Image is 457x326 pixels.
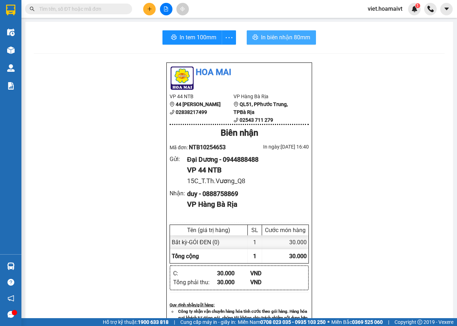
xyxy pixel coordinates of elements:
[440,3,453,15] button: caret-down
[172,227,246,234] div: Tên (giá trị hàng)
[411,6,418,12] img: icon-new-feature
[180,318,236,326] span: Cung cấp máy in - giấy in:
[187,176,303,186] div: 15C_T.Th.Vương_Q8
[170,92,233,100] li: VP 44 NTB
[147,6,152,11] span: plus
[7,29,15,36] img: warehouse-icon
[173,269,217,278] div: C :
[7,295,14,302] span: notification
[416,3,419,8] span: 1
[170,110,175,115] span: phone
[80,23,130,32] div: duy
[362,4,408,13] span: viet.hoamaivt
[172,253,199,260] span: Tổng cộng
[79,48,85,55] span: C :
[253,253,256,260] span: 1
[352,319,383,325] strong: 0369 525 060
[80,7,97,14] span: Nhận:
[103,318,169,326] span: Hỗ trợ kỹ thuật:
[238,318,326,326] span: Miền Nam
[170,66,195,91] img: logo.jpg
[7,279,14,286] span: question-circle
[80,32,130,42] div: 0888758869
[417,320,422,325] span: copyright
[222,30,236,45] button: more
[138,319,169,325] strong: 1900 633 818
[143,3,156,15] button: plus
[170,302,309,308] div: Quy định nhận/gửi hàng :
[233,101,288,115] b: QL51, PPhước Trung, TPBà Rịa
[6,23,75,33] div: 0944888488
[233,117,238,122] span: phone
[173,278,217,287] div: Tổng phải thu :
[30,6,35,11] span: search
[7,311,14,318] span: message
[250,269,283,278] div: VND
[170,189,187,198] div: Nhận :
[327,321,330,324] span: ⚪️
[415,3,420,8] sup: 1
[427,6,434,12] img: phone-icon
[443,6,450,12] span: caret-down
[80,6,130,23] div: Hàng Bà Rịa
[162,30,222,45] button: printerIn tem 100mm
[222,33,236,42] span: more
[176,101,221,107] b: 44 [PERSON_NAME]
[264,227,307,234] div: Cước món hàng
[7,64,15,72] img: warehouse-icon
[172,239,220,246] span: Bất kỳ - GÓI ĐEN (0)
[6,5,15,15] img: logo-vxr
[164,6,169,11] span: file-add
[171,34,177,41] span: printer
[250,227,260,234] div: SL
[187,199,303,210] div: VP Hàng Bà Rịa
[7,82,15,90] img: solution-icon
[7,262,15,270] img: warehouse-icon
[289,253,307,260] span: 30.000
[187,165,303,176] div: VP 44 NTB
[6,33,75,42] div: 15C_T.Th.Vương_Q8
[180,33,216,42] span: In tem 100mm
[160,3,172,15] button: file-add
[217,269,250,278] div: 30.000
[6,7,17,14] span: Gửi:
[170,126,309,140] div: Biên nhận
[187,189,303,199] div: duy - 0888758869
[233,102,238,107] span: environment
[170,66,309,79] li: Hoa Mai
[252,34,258,41] span: printer
[250,278,283,287] div: VND
[176,109,207,115] b: 02838217499
[6,6,75,15] div: 44 NTB
[7,46,15,54] img: warehouse-icon
[248,235,262,249] div: 1
[6,15,75,23] div: Đại Dương
[262,235,308,249] div: 30.000
[180,6,185,11] span: aim
[170,102,175,107] span: environment
[247,30,316,45] button: printerIn biên nhận 80mm
[260,319,326,325] strong: 0708 023 035 - 0935 103 250
[79,46,131,56] div: 30.000
[240,117,273,123] b: 02543 711 279
[170,143,239,152] div: Mã đơn:
[189,144,226,151] span: NTB10254653
[176,3,189,15] button: aim
[388,318,389,326] span: |
[261,33,310,42] span: In biên nhận 80mm
[187,155,303,165] div: Đại Dương - 0944888488
[239,143,309,151] div: In ngày: [DATE] 16:40
[217,278,250,287] div: 30.000
[174,318,175,326] span: |
[170,155,187,164] div: Gửi :
[331,318,383,326] span: Miền Bắc
[233,92,297,100] li: VP Hàng Bà Rịa
[39,5,124,13] input: Tìm tên, số ĐT hoặc mã đơn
